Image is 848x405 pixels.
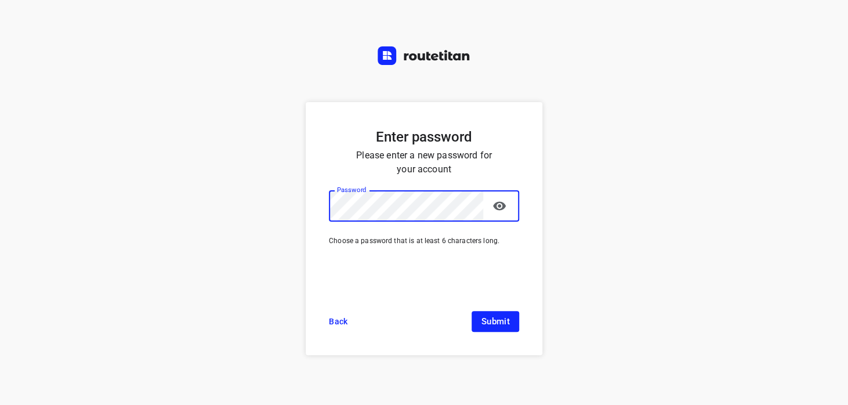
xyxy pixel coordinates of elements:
a: Back [320,312,357,332]
button: Submit [472,311,519,332]
span: Back [329,314,348,329]
h5: Enter password [329,130,519,144]
button: toggle password visibility [488,194,511,218]
span: Submit [481,314,510,328]
p: Please enter a new password for your account [329,149,519,176]
p: Choose a password that is at least 6 characters long. [329,237,519,245]
img: Routetitan [378,46,470,65]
